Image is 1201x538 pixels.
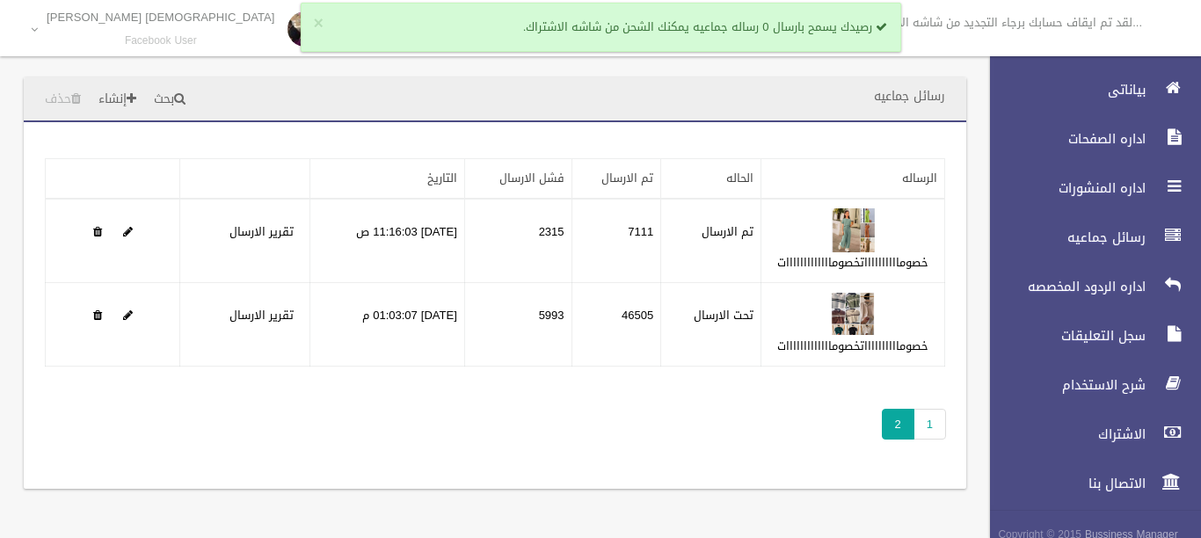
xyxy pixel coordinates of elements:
td: 2315 [464,199,571,283]
th: الرساله [761,159,945,200]
a: سجل التعليقات [975,316,1201,355]
span: رسائل جماعيه [975,229,1151,246]
td: 5993 [464,283,571,367]
a: الاتصال بنا [975,464,1201,503]
a: إنشاء [91,84,143,116]
img: 638911154680222843.jpg [831,292,875,336]
a: التاريخ [427,167,457,189]
a: فشل الارسال [499,167,564,189]
a: الاشتراك [975,415,1201,454]
td: [DATE] 11:16:03 ص [309,199,464,283]
a: بحث [147,84,193,116]
span: الاشتراك [975,425,1151,443]
td: 46505 [571,283,661,367]
span: بياناتى [975,81,1151,98]
span: اداره الردود المخصصه [975,278,1151,295]
span: 2 [882,409,914,440]
button: × [314,15,324,33]
span: شرح الاستخدام [975,376,1151,394]
a: بياناتى [975,70,1201,109]
span: الاتصال بنا [975,475,1151,492]
img: 638909362914427190.jpeg [831,208,875,252]
a: خصومااااااااااتخصومااااااااااااات [777,251,928,273]
td: 7111 [571,199,661,283]
a: Edit [123,221,133,243]
a: شرح الاستخدام [975,366,1201,404]
th: الحاله [661,159,761,200]
label: تم الارسال [702,222,753,243]
small: Facebook User [47,34,275,47]
a: خصومااااااااااتخصومااااااااااااات [777,335,928,357]
div: رصيدك يسمح بارسال 0 رساله جماعيه يمكنك الشحن من شاشه الاشتراك. [301,3,901,52]
a: تم الارسال [601,167,653,189]
a: Edit [123,304,133,326]
a: تقرير الارسال [229,304,294,326]
td: [DATE] 01:03:07 م [309,283,464,367]
a: اداره المنشورات [975,169,1201,207]
a: اداره الردود المخصصه [975,267,1201,306]
a: اداره الصفحات [975,120,1201,158]
header: رسائل جماعيه [853,79,966,113]
a: Edit [831,304,875,326]
label: تحت الارسال [694,305,753,326]
span: سجل التعليقات [975,327,1151,345]
a: رسائل جماعيه [975,218,1201,257]
a: Edit [831,221,875,243]
span: اداره المنشورات [975,179,1151,197]
a: 1 [913,409,946,440]
a: تقرير الارسال [229,221,294,243]
span: اداره الصفحات [975,130,1151,148]
p: [DEMOGRAPHIC_DATA] [PERSON_NAME] [47,11,275,24]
